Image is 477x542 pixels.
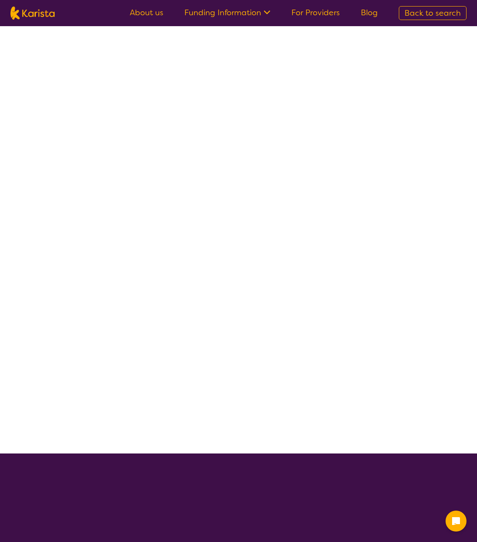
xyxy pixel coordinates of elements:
[291,7,340,18] a: For Providers
[399,6,467,20] a: Back to search
[130,7,163,18] a: About us
[404,8,461,18] span: Back to search
[361,7,378,18] a: Blog
[10,7,55,20] img: Karista logo
[184,7,270,18] a: Funding Information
